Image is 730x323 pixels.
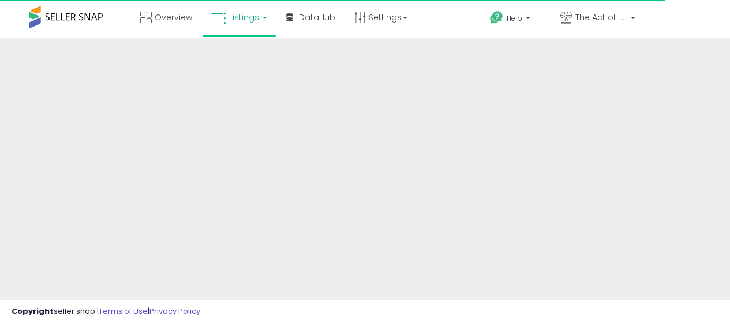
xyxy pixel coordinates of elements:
[99,306,148,317] a: Terms of Use
[575,12,627,23] span: The Act of Living
[149,306,200,317] a: Privacy Policy
[155,12,192,23] span: Overview
[12,306,54,317] strong: Copyright
[12,306,200,317] div: seller snap | |
[507,13,522,23] span: Help
[299,12,335,23] span: DataHub
[481,2,550,38] a: Help
[229,12,259,23] span: Listings
[489,10,504,25] i: Get Help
